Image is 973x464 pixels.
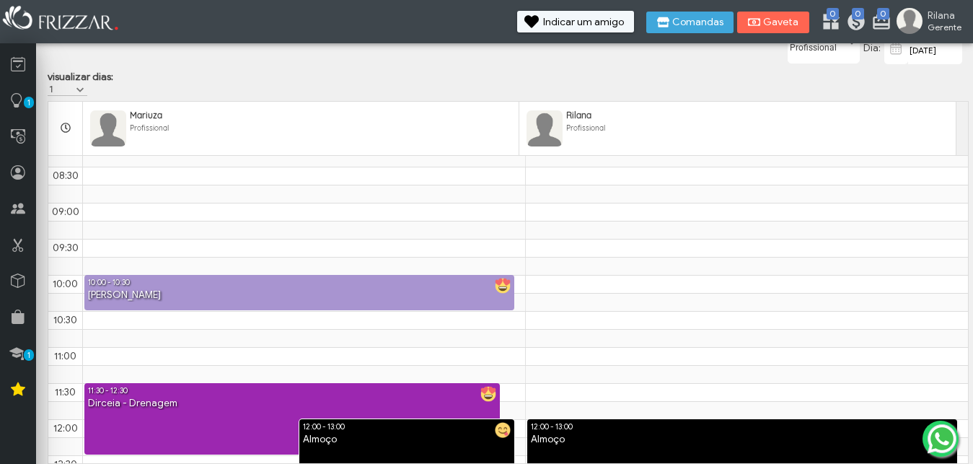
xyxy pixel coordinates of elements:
[887,40,905,58] img: calendar-01.svg
[928,9,961,22] span: Rilana
[527,433,957,447] div: Almoço
[55,386,76,398] span: 11:30
[53,170,79,182] span: 08:30
[53,422,78,434] span: 12:00
[90,110,126,146] img: FuncionarioFotoBean_get.xhtml
[527,110,563,146] img: FuncionarioFotoBean_get.xhtml
[53,314,77,326] span: 10:30
[871,12,886,35] a: 0
[54,350,76,362] span: 11:00
[53,278,78,290] span: 10:00
[852,8,864,19] span: 0
[925,421,959,456] img: whatsapp.png
[495,278,511,294] img: realizado.png
[24,349,34,361] span: 1
[821,12,835,35] a: 0
[299,433,514,447] div: Almoço
[480,386,496,402] img: realizado.png
[303,422,345,432] span: 12:00 - 13:00
[495,422,511,438] img: almoco.png
[84,397,499,411] div: Dirceia - Drenagem
[646,12,734,33] button: Comandas
[130,123,169,133] span: Profissional
[84,289,514,302] div: [PERSON_NAME]
[517,11,634,32] button: Indicar um amigo
[48,83,74,95] label: 1
[52,206,79,218] span: 09:00
[737,12,809,33] button: Gaveta
[897,8,966,37] a: Rilana Gerente
[908,35,962,64] input: data
[566,110,591,121] span: Rilana
[543,17,624,27] span: Indicar um amigo
[130,110,162,121] span: Mariuza
[88,278,130,287] span: 10:00 - 10:30
[827,8,839,19] span: 0
[863,42,881,54] span: Dia:
[531,422,573,432] span: 12:00 - 13:00
[53,242,79,254] span: 09:30
[566,123,605,133] span: Profissional
[928,22,961,32] span: Gerente
[877,8,889,19] span: 0
[763,17,799,27] span: Gaveta
[48,71,113,83] label: visualizar dias:
[788,35,846,53] label: Profissional
[672,17,723,27] span: Comandas
[846,12,860,35] a: 0
[24,97,34,108] span: 1
[88,386,128,395] span: 11:30 - 12:30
